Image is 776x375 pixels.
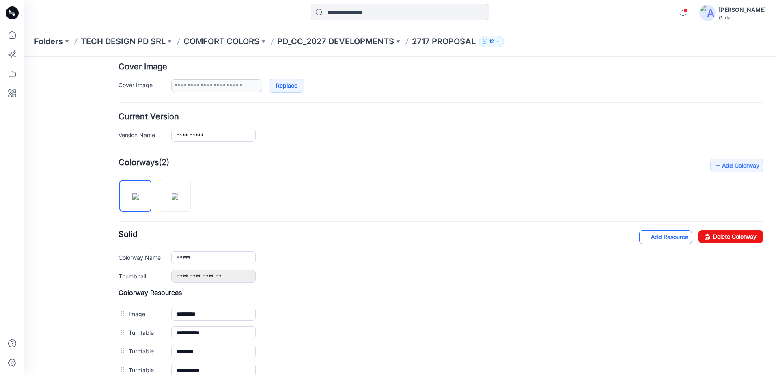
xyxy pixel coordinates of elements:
label: Thumbnail [94,215,139,224]
a: Add Colorway [686,102,739,116]
a: Delete Colorway [674,173,739,186]
p: 2717 PROPOSAL [412,36,476,47]
label: Turntable [104,271,139,280]
a: PD_CC_2027 DEVELOPMENTS [277,36,394,47]
div: [PERSON_NAME] [719,5,766,15]
a: Add Resource [615,173,668,187]
label: Version Name [94,73,139,82]
div: Gildan [719,15,766,21]
button: 12 [479,36,504,47]
label: Image [104,252,139,261]
iframe: edit-style [24,57,776,375]
h4: Colorway Resources [94,232,739,240]
span: Solid [94,172,113,182]
img: eyJhbGciOiJIUzI1NiIsImtpZCI6IjAiLCJzbHQiOiJzZXMiLCJ0eXAiOiJKV1QifQ.eyJkYXRhIjp7InR5cGUiOiJzdG9yYW... [147,136,154,143]
img: avatar [699,5,716,21]
label: Turntable [104,290,139,299]
label: Colorway Name [94,196,139,205]
strong: Colorways [94,101,134,110]
p: 12 [489,37,494,46]
img: eyJhbGciOiJIUzI1NiIsImtpZCI6IjAiLCJzbHQiOiJzZXMiLCJ0eXAiOiJKV1QifQ.eyJkYXRhIjp7InR5cGUiOiJzdG9yYW... [108,136,114,143]
label: Turntable [104,308,139,317]
a: COMFORT COLORS [183,36,259,47]
a: Folders [34,36,63,47]
span: (2) [134,101,145,110]
a: TECH DESIGN PD SRL [81,36,166,47]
